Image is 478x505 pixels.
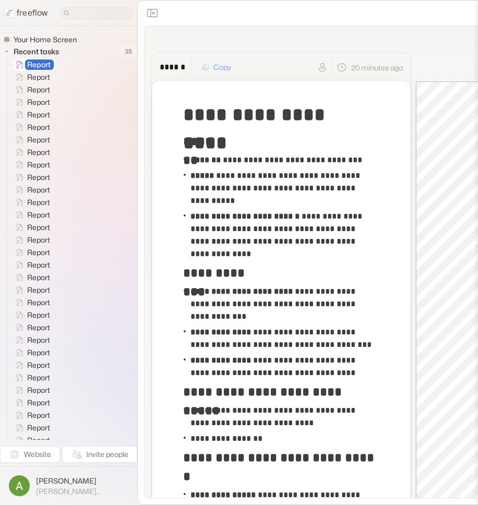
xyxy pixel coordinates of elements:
[25,210,53,220] span: Report
[7,234,54,246] a: Report
[25,398,53,408] span: Report
[17,7,48,19] p: freeflow
[25,72,53,82] span: Report
[7,246,54,259] a: Report
[7,334,54,346] a: Report
[7,121,54,134] a: Report
[25,272,53,283] span: Report
[25,385,53,395] span: Report
[25,260,53,270] span: Report
[351,62,403,73] p: 20 minutes ago
[25,97,53,107] span: Report
[11,46,62,57] span: Recent tasks
[25,372,53,383] span: Report
[25,435,53,446] span: Report
[36,476,128,486] span: [PERSON_NAME]
[36,487,128,496] span: [PERSON_NAME][EMAIL_ADDRESS]
[7,109,54,121] a: Report
[196,59,237,76] button: Copy
[7,83,54,96] a: Report
[25,160,53,170] span: Report
[25,310,53,320] span: Report
[25,297,53,308] span: Report
[4,7,48,19] a: freeflow
[6,473,131,499] button: [PERSON_NAME][PERSON_NAME][EMAIL_ADDRESS]
[25,322,53,333] span: Report
[25,185,53,195] span: Report
[11,34,80,45] span: Your Home Screen
[9,475,30,496] img: profile
[25,85,53,95] span: Report
[7,271,54,284] a: Report
[25,347,53,358] span: Report
[3,34,81,45] a: Your Home Screen
[7,309,54,321] a: Report
[7,159,54,171] a: Report
[25,135,53,145] span: Report
[25,122,53,133] span: Report
[7,58,55,71] a: Report
[7,384,54,396] a: Report
[7,434,54,447] a: Report
[25,197,53,208] span: Report
[25,335,53,345] span: Report
[25,247,53,258] span: Report
[7,71,54,83] a: Report
[7,321,54,334] a: Report
[7,409,54,422] a: Report
[7,221,54,234] a: Report
[25,410,53,420] span: Report
[7,134,54,146] a: Report
[25,235,53,245] span: Report
[120,45,137,58] span: 35
[7,171,54,184] a: Report
[7,96,54,109] a: Report
[25,172,53,183] span: Report
[62,446,137,463] button: Invite people
[25,222,53,233] span: Report
[25,110,53,120] span: Report
[7,359,54,371] a: Report
[7,184,54,196] a: Report
[7,259,54,271] a: Report
[25,59,54,70] span: Report
[144,5,161,21] button: Close the sidebar
[7,296,54,309] a: Report
[25,147,53,158] span: Report
[7,396,54,409] a: Report
[7,422,54,434] a: Report
[7,146,54,159] a: Report
[25,360,53,370] span: Report
[7,346,54,359] a: Report
[7,209,54,221] a: Report
[7,284,54,296] a: Report
[7,196,54,209] a: Report
[25,423,53,433] span: Report
[7,371,54,384] a: Report
[3,45,63,58] button: Recent tasks
[25,285,53,295] span: Report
